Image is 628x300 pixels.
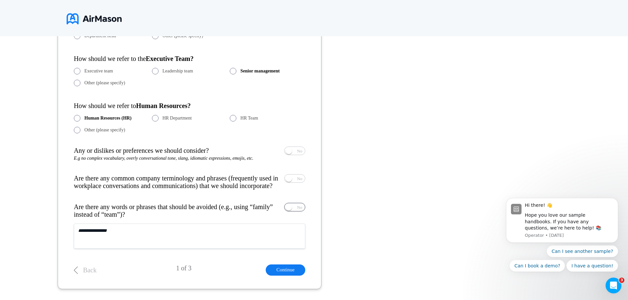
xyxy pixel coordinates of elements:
img: back [74,266,78,274]
span: Executive team [84,68,113,74]
span: No [297,177,302,181]
span: Leadership team [163,68,193,74]
span: Human Resources (HR) [84,116,132,121]
div: How should we refer to [74,102,305,110]
span: Other (please specify) [84,80,125,86]
span: Other (please specify) [84,127,125,133]
div: Any or dislikes or preferences we should consider? [74,147,209,155]
div: How should we refer to the [74,55,305,63]
div: Are there any words or phrases that should be avoided (e.g., using “family” instead of “team”)? [74,203,280,218]
span: HR Department [163,116,192,121]
p: Back [83,266,97,274]
img: logo [67,11,122,27]
span: No [297,205,302,209]
iframe: Intercom live chat [606,278,621,293]
span: No [297,149,302,153]
button: Continue [266,264,305,275]
b: Executive Team? [146,55,194,62]
p: 1 of 3 [176,264,192,275]
div: Are there any common company terminology and phrases (frequently used in workplace conversations ... [74,175,280,190]
span: E.g no complex vocabulary, overly conversational tone, slang, idiomatic expressions, emojis, etc. [74,156,254,161]
b: Human Resources? [136,102,191,109]
span: Senior management [240,68,280,74]
iframe: Intercom notifications message [496,190,628,297]
span: HR Team [240,116,258,121]
span: 3 [619,278,624,283]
